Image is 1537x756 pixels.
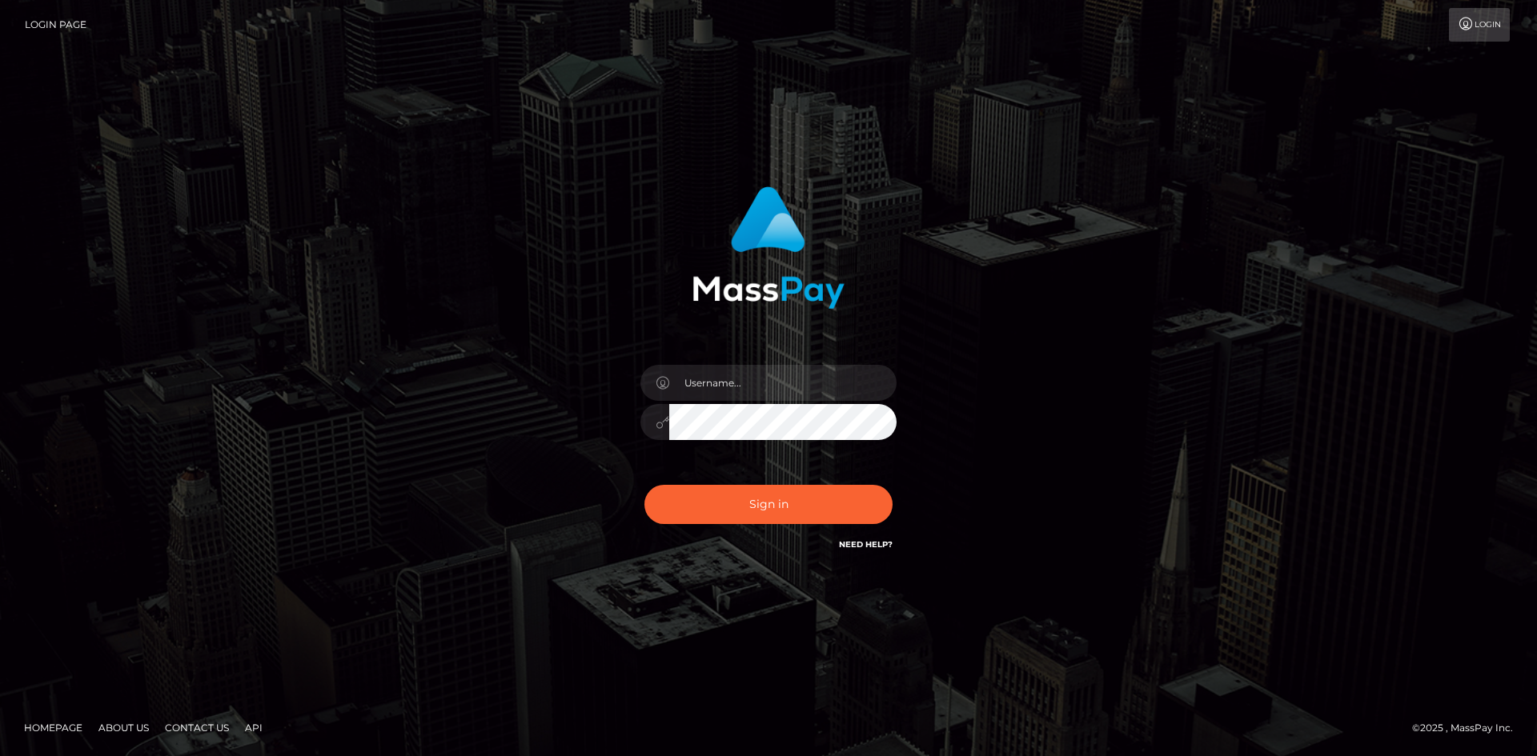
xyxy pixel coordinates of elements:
[1412,719,1525,737] div: © 2025 , MassPay Inc.
[839,539,893,550] a: Need Help?
[25,8,86,42] a: Login Page
[159,715,235,740] a: Contact Us
[669,365,897,401] input: Username...
[92,715,155,740] a: About Us
[239,715,269,740] a: API
[1449,8,1510,42] a: Login
[692,186,845,309] img: MassPay Login
[644,485,893,524] button: Sign in
[18,715,89,740] a: Homepage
